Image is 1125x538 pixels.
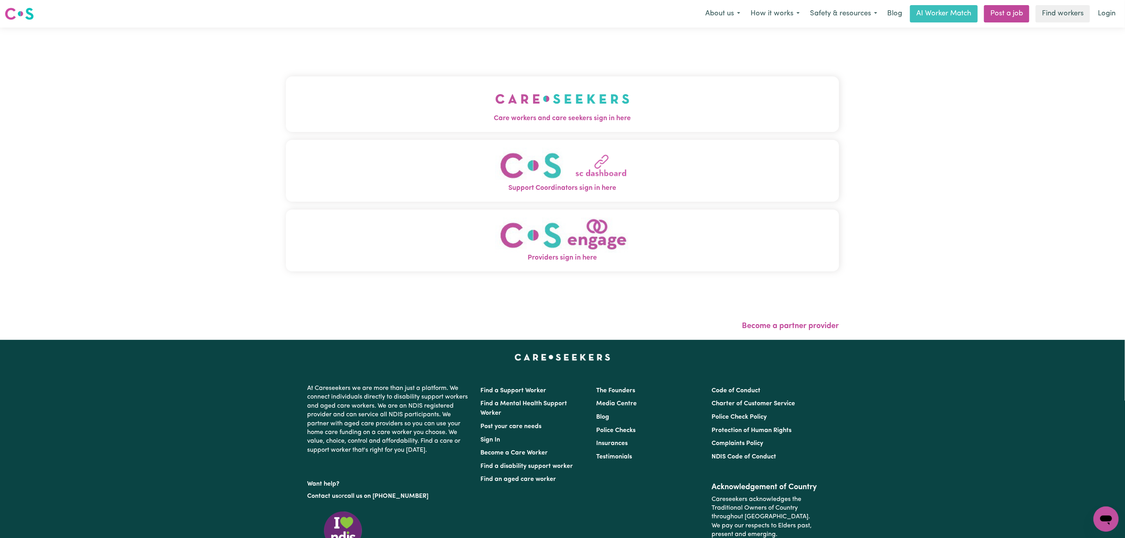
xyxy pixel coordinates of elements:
[712,401,795,407] a: Charter of Customer Service
[882,5,907,22] a: Blog
[286,183,839,193] span: Support Coordinators sign in here
[712,427,791,434] a: Protection of Human Rights
[5,5,34,23] a: Careseekers logo
[481,437,500,443] a: Sign In
[308,493,339,499] a: Contact us
[712,414,767,420] a: Police Check Policy
[596,454,632,460] a: Testimonials
[984,5,1029,22] a: Post a job
[481,463,573,469] a: Find a disability support worker
[286,253,839,263] span: Providers sign in here
[308,381,471,458] p: At Careseekers we are more than just a platform. We connect individuals directly to disability su...
[5,7,34,21] img: Careseekers logo
[481,423,542,430] a: Post your care needs
[308,477,471,488] p: Want help?
[286,140,839,202] button: Support Coordinators sign in here
[596,427,636,434] a: Police Checks
[910,5,978,22] a: AI Worker Match
[1093,506,1119,532] iframe: Button to launch messaging window, conversation in progress
[712,388,760,394] a: Code of Conduct
[712,454,776,460] a: NDIS Code of Conduct
[1093,5,1120,22] a: Login
[286,76,839,132] button: Care workers and care seekers sign in here
[596,440,628,447] a: Insurances
[481,450,548,456] a: Become a Care Worker
[481,401,567,416] a: Find a Mental Health Support Worker
[712,440,763,447] a: Complaints Policy
[1036,5,1090,22] a: Find workers
[712,482,817,492] h2: Acknowledgement of Country
[308,489,471,504] p: or
[345,493,429,499] a: call us on [PHONE_NUMBER]
[481,388,547,394] a: Find a Support Worker
[596,401,637,407] a: Media Centre
[805,6,882,22] button: Safety & resources
[286,210,839,271] button: Providers sign in here
[596,414,609,420] a: Blog
[515,354,610,360] a: Careseekers home page
[742,322,839,330] a: Become a partner provider
[596,388,635,394] a: The Founders
[700,6,745,22] button: About us
[745,6,805,22] button: How it works
[481,476,556,482] a: Find an aged care worker
[286,113,839,124] span: Care workers and care seekers sign in here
